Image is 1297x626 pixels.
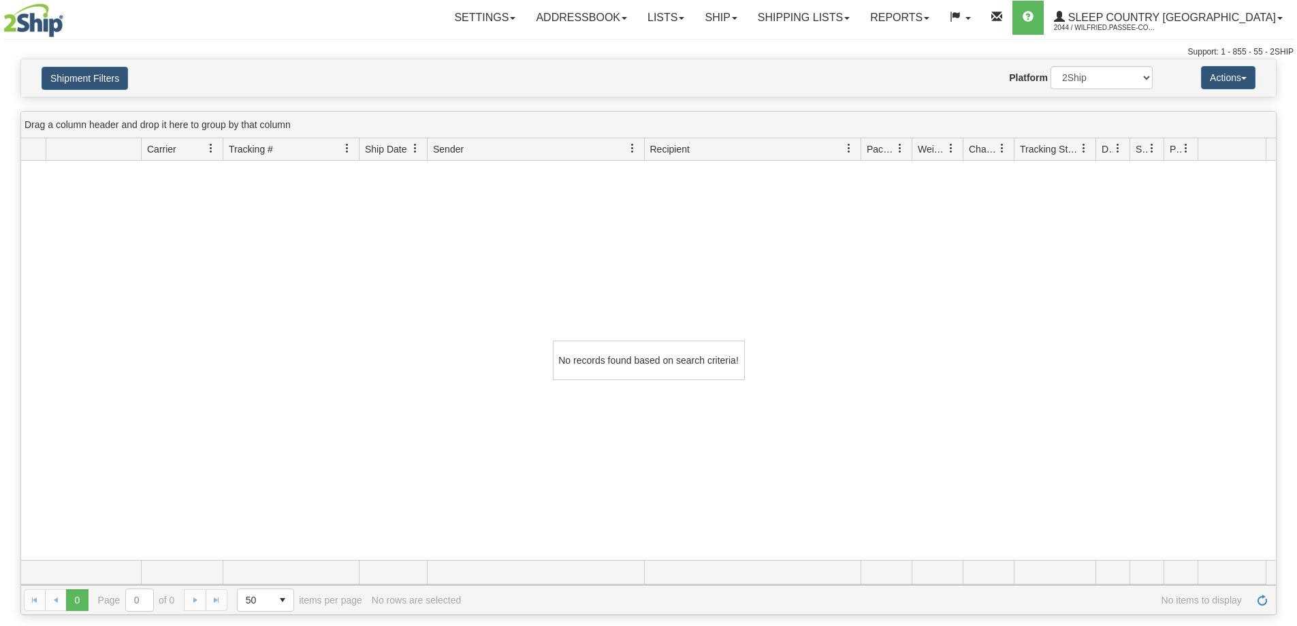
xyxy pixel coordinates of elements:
span: Charge [969,142,997,156]
div: grid grouping header [21,112,1276,138]
a: Sender filter column settings [621,137,644,160]
span: Tracking # [229,142,273,156]
span: Page of 0 [98,589,175,612]
div: No records found based on search criteria! [553,341,745,380]
a: Pickup Status filter column settings [1174,137,1198,160]
span: No items to display [470,595,1242,606]
span: Carrier [147,142,176,156]
span: Sleep Country [GEOGRAPHIC_DATA] [1065,12,1276,23]
span: Pickup Status [1170,142,1181,156]
span: Packages [867,142,895,156]
a: Reports [860,1,940,35]
a: Shipment Issues filter column settings [1140,137,1164,160]
span: Sender [433,142,464,156]
a: Sleep Country [GEOGRAPHIC_DATA] 2044 / Wilfried.Passee-Coutrin [1044,1,1293,35]
a: Charge filter column settings [991,137,1014,160]
span: Page sizes drop down [237,589,294,612]
button: Actions [1201,66,1255,89]
label: Platform [1009,71,1048,84]
span: Ship Date [365,142,406,156]
span: Tracking Status [1020,142,1079,156]
span: 50 [246,593,263,607]
span: Page 0 [66,589,88,611]
span: 2044 / Wilfried.Passee-Coutrin [1054,21,1156,35]
a: Carrier filter column settings [199,137,223,160]
a: Ship [694,1,747,35]
a: Weight filter column settings [940,137,963,160]
div: No rows are selected [372,595,462,606]
a: Addressbook [526,1,637,35]
a: Packages filter column settings [888,137,912,160]
span: Delivery Status [1102,142,1113,156]
img: logo2044.jpg [3,3,63,37]
a: Tracking # filter column settings [336,137,359,160]
span: Weight [918,142,946,156]
a: Refresh [1251,589,1273,611]
iframe: chat widget [1266,243,1296,382]
span: select [272,589,293,611]
span: Shipment Issues [1136,142,1147,156]
a: Ship Date filter column settings [404,137,427,160]
a: Shipping lists [748,1,860,35]
div: Support: 1 - 855 - 55 - 2SHIP [3,46,1294,58]
span: Recipient [650,142,690,156]
span: items per page [237,589,362,612]
a: Tracking Status filter column settings [1072,137,1095,160]
a: Lists [637,1,694,35]
a: Delivery Status filter column settings [1106,137,1130,160]
button: Shipment Filters [42,67,128,90]
a: Settings [444,1,526,35]
a: Recipient filter column settings [837,137,861,160]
